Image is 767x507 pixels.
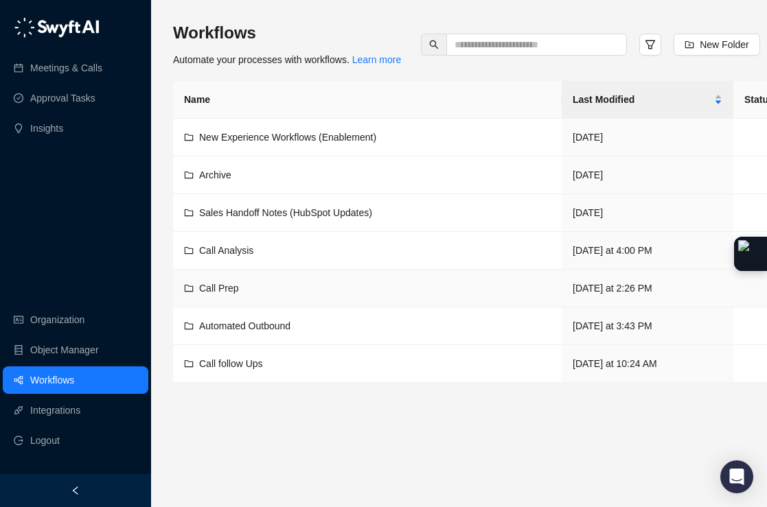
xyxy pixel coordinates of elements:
[184,170,194,180] span: folder
[720,460,753,493] div: Open Intercom Messenger
[30,54,102,82] a: Meetings & Calls
[199,283,239,294] span: Call Prep
[562,156,733,194] td: [DATE]
[184,132,194,142] span: folder
[30,336,99,364] a: Object Manager
[562,307,733,345] td: [DATE] at 3:43 PM
[429,40,439,49] span: search
[14,436,23,445] span: logout
[199,169,231,180] span: Archive
[184,246,194,255] span: folder
[573,92,711,107] span: Last Modified
[738,240,763,268] img: Extension Icon
[562,232,733,270] td: [DATE] at 4:00 PM
[30,427,60,454] span: Logout
[184,208,194,217] span: folder
[184,321,194,331] span: folder
[199,245,253,256] span: Call Analysis
[352,54,402,65] a: Learn more
[173,22,401,44] h3: Workflows
[30,397,80,424] a: Integrations
[562,119,733,156] td: [DATE]
[30,115,63,142] a: Insights
[184,359,194,368] span: folder
[645,39,656,50] span: filter
[700,37,749,52] span: New Folder
[30,306,84,333] a: Organization
[30,366,74,394] a: Workflows
[562,270,733,307] td: [DATE] at 2:26 PM
[562,345,733,383] td: [DATE] at 10:24 AM
[71,486,80,495] span: left
[14,17,100,38] img: logo-05li4sbe.png
[199,132,376,143] span: New Experience Workflows (Enablement)
[199,358,263,369] span: Call follow Ups
[184,283,194,293] span: folder
[199,320,290,331] span: Automated Outbound
[685,40,694,49] span: folder-add
[562,194,733,232] td: [DATE]
[199,207,372,218] span: Sales Handoff Notes (HubSpot Updates)
[30,84,95,112] a: Approval Tasks
[173,81,562,119] th: Name
[173,54,401,65] span: Automate your processes with workflows.
[674,34,760,56] button: New Folder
